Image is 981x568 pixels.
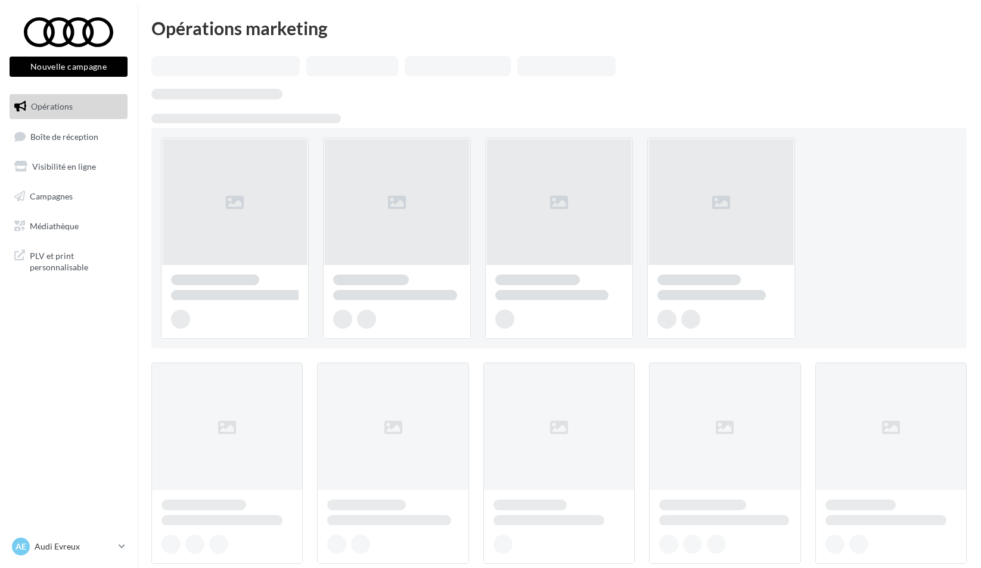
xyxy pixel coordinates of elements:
[151,19,967,37] div: Opérations marketing
[30,248,123,273] span: PLV et print personnalisable
[30,131,98,141] span: Boîte de réception
[7,94,130,119] a: Opérations
[7,154,130,179] a: Visibilité en ligne
[32,161,96,171] span: Visibilité en ligne
[35,541,114,553] p: Audi Evreux
[7,243,130,278] a: PLV et print personnalisable
[30,220,79,230] span: Médiathèque
[10,535,128,558] a: AE Audi Evreux
[7,124,130,149] a: Boîte de réception
[15,541,26,553] span: AE
[7,214,130,239] a: Médiathèque
[7,184,130,209] a: Campagnes
[10,57,128,77] button: Nouvelle campagne
[31,101,73,111] span: Opérations
[30,191,73,201] span: Campagnes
